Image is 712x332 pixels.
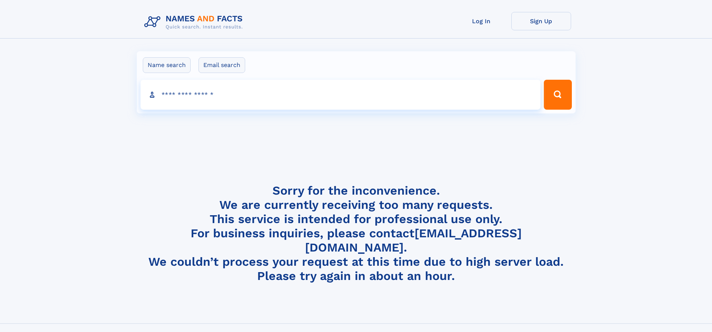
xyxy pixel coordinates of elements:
[198,57,245,73] label: Email search
[305,226,522,255] a: [EMAIL_ADDRESS][DOMAIN_NAME]
[141,183,571,283] h4: Sorry for the inconvenience. We are currently receiving too many requests. This service is intend...
[511,12,571,30] a: Sign Up
[544,80,571,110] button: Search Button
[451,12,511,30] a: Log In
[143,57,191,73] label: Name search
[141,12,249,32] img: Logo Names and Facts
[141,80,541,110] input: search input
